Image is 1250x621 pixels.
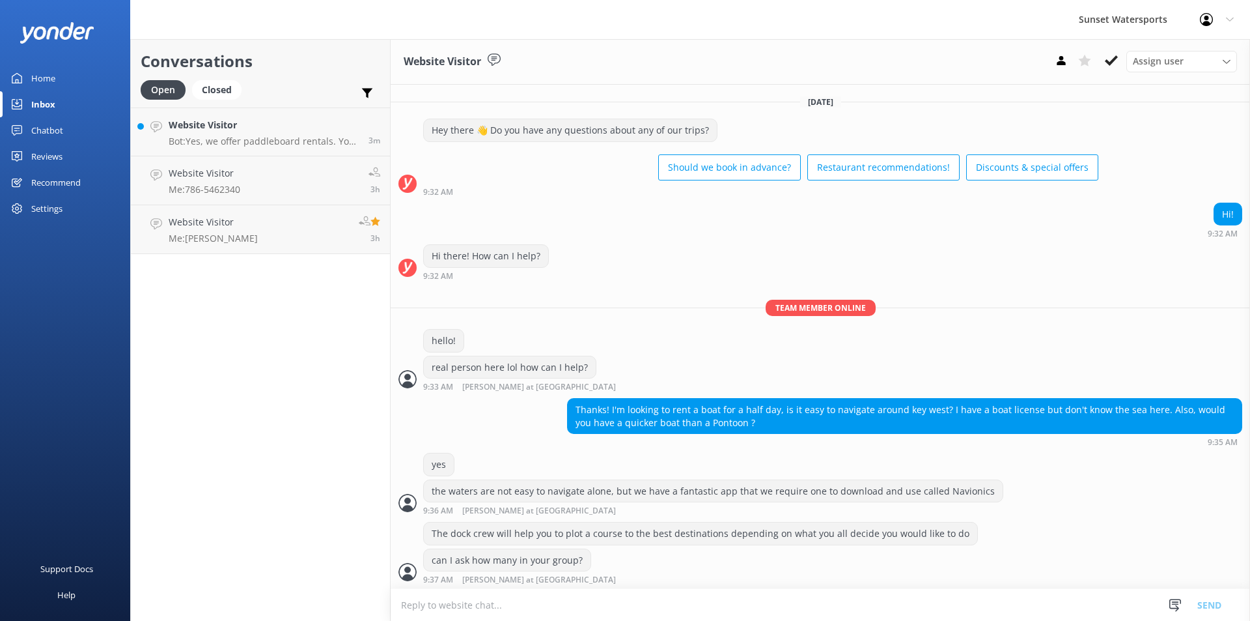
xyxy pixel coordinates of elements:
[424,356,596,379] div: real person here lol how can I help?
[807,154,960,181] button: Restaurant recommendations!
[766,300,876,316] span: Team member online
[424,454,454,476] div: yes
[800,96,841,108] span: [DATE]
[31,65,55,91] div: Home
[40,556,93,582] div: Support Docs
[423,187,1098,196] div: Aug 23 2025 08:32am (UTC -05:00) America/Cancun
[1214,203,1242,225] div: Hi!
[462,383,616,392] span: [PERSON_NAME] at [GEOGRAPHIC_DATA]
[141,82,192,96] a: Open
[169,166,240,181] h4: Website Visitor
[169,184,240,195] p: Me: 786-5462340
[368,135,380,146] span: Aug 23 2025 11:15am (UTC -05:00) America/Cancun
[423,576,453,585] strong: 9:37 AM
[423,382,658,392] div: Aug 23 2025 08:33am (UTC -05:00) America/Cancun
[424,245,548,267] div: Hi there! How can I help?
[423,272,453,280] strong: 9:32 AM
[131,205,390,254] a: Website VisitorMe:[PERSON_NAME]3h
[192,82,248,96] a: Closed
[31,143,62,169] div: Reviews
[424,480,1003,502] div: the waters are not easy to navigate alone, but we have a fantastic app that we require one to dow...
[567,437,1242,446] div: Aug 23 2025 08:35am (UTC -05:00) America/Cancun
[141,80,186,100] div: Open
[131,156,390,205] a: Website VisitorMe:786-54623403h
[423,188,453,196] strong: 9:32 AM
[462,576,616,585] span: [PERSON_NAME] at [GEOGRAPHIC_DATA]
[423,575,658,585] div: Aug 23 2025 08:37am (UTC -05:00) America/Cancun
[169,215,258,229] h4: Website Visitor
[370,184,380,195] span: Aug 23 2025 08:04am (UTC -05:00) America/Cancun
[658,154,801,181] button: Should we book in advance?
[20,22,94,44] img: yonder-white-logo.png
[31,169,81,195] div: Recommend
[568,399,1242,433] div: Thanks! I'm looking to rent a boat for a half day, is it easy to navigate around key west? I have...
[169,233,258,244] p: Me: [PERSON_NAME]
[370,233,380,244] span: Aug 23 2025 07:33am (UTC -05:00) America/Cancun
[424,119,717,141] div: Hey there 👋 Do you have any questions about any of our trips?
[31,195,62,222] div: Settings
[1126,51,1237,72] div: Assign User
[966,154,1098,181] button: Discounts & special offers
[169,118,359,132] h4: Website Visitor
[131,108,390,156] a: Website VisitorBot:Yes, we offer paddleboard rentals. You can rent them individually by the hour ...
[1208,230,1238,238] strong: 9:32 AM
[423,507,453,515] strong: 9:36 AM
[404,53,481,70] h3: Website Visitor
[192,80,242,100] div: Closed
[423,271,549,280] div: Aug 23 2025 08:32am (UTC -05:00) America/Cancun
[424,523,977,545] div: The dock crew will help you to plot a course to the best destinations depending on what you all d...
[462,507,616,515] span: [PERSON_NAME] at [GEOGRAPHIC_DATA]
[1208,439,1238,446] strong: 9:35 AM
[141,49,380,74] h2: Conversations
[1133,54,1184,68] span: Assign user
[57,582,76,608] div: Help
[31,91,55,117] div: Inbox
[31,117,63,143] div: Chatbot
[169,136,359,147] p: Bot: Yes, we offer paddleboard rentals. You can rent them individually by the hour or day. For mo...
[424,330,464,352] div: hello!
[423,383,453,392] strong: 9:33 AM
[423,506,1003,515] div: Aug 23 2025 08:36am (UTC -05:00) America/Cancun
[424,549,590,571] div: can I ask how many in your group?
[1208,229,1242,238] div: Aug 23 2025 08:32am (UTC -05:00) America/Cancun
